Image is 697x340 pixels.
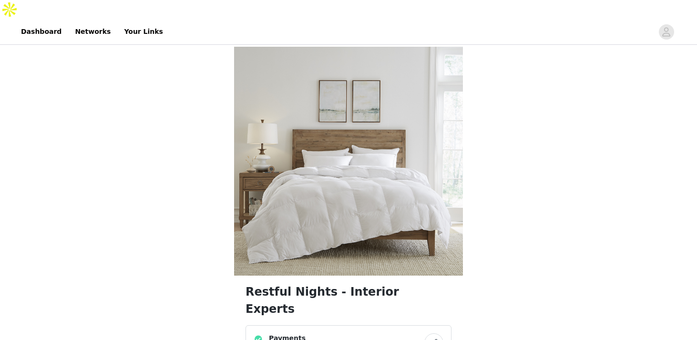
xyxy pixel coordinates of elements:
[662,24,671,40] div: avatar
[15,21,67,42] a: Dashboard
[246,283,451,318] h1: Restful Nights - Interior Experts
[118,21,169,42] a: Your Links
[69,21,116,42] a: Networks
[234,47,463,276] img: campaign image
